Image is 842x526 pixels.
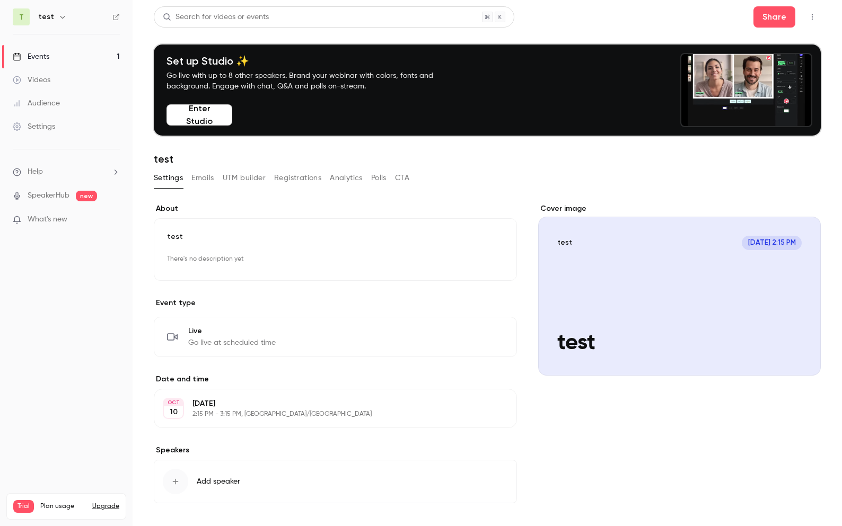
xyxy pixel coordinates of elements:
button: Add speaker [154,460,517,503]
label: Speakers [154,445,517,456]
button: CTA [395,170,409,186]
button: Emails [191,170,214,186]
button: Polls [371,170,387,186]
p: There's no description yet [167,251,504,268]
span: Live [188,326,276,336]
span: Plan usage [40,502,86,511]
div: Videos [13,75,50,85]
div: Audience [13,98,60,109]
p: [DATE] [192,398,461,409]
button: Analytics [330,170,363,186]
p: 2:15 PM - 3:15 PM, [GEOGRAPHIC_DATA]/[GEOGRAPHIC_DATA] [192,410,461,418]
button: Upgrade [92,502,119,511]
p: Go live with up to 8 other speakers. Brand your webinar with colors, fonts and background. Engage... [166,70,458,92]
section: Cover image [538,203,821,376]
button: Settings [154,170,183,186]
p: 10 [170,407,178,417]
p: test [167,231,504,242]
span: Trial [13,500,34,513]
p: Event type [154,298,517,308]
span: What's new [28,214,67,225]
label: Date and time [154,374,517,385]
button: Share [753,6,795,28]
h1: test [154,153,821,165]
li: help-dropdown-opener [13,166,120,177]
a: SpeakerHub [28,190,69,201]
button: Enter Studio [166,104,232,126]
span: Help [28,166,43,177]
div: Events [13,51,49,62]
span: Add speaker [197,476,240,487]
button: Registrations [274,170,321,186]
span: Go live at scheduled time [188,337,276,348]
span: t [19,12,24,23]
label: About [154,203,517,214]
label: Cover image [538,203,821,214]
div: OCT [164,399,183,406]
div: Search for videos or events [163,12,269,23]
span: new [76,191,97,201]
iframe: Noticeable Trigger [107,215,120,225]
h6: test [38,12,54,22]
h4: Set up Studio ✨ [166,55,458,67]
div: Settings [13,121,55,132]
button: UTM builder [223,170,266,186]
